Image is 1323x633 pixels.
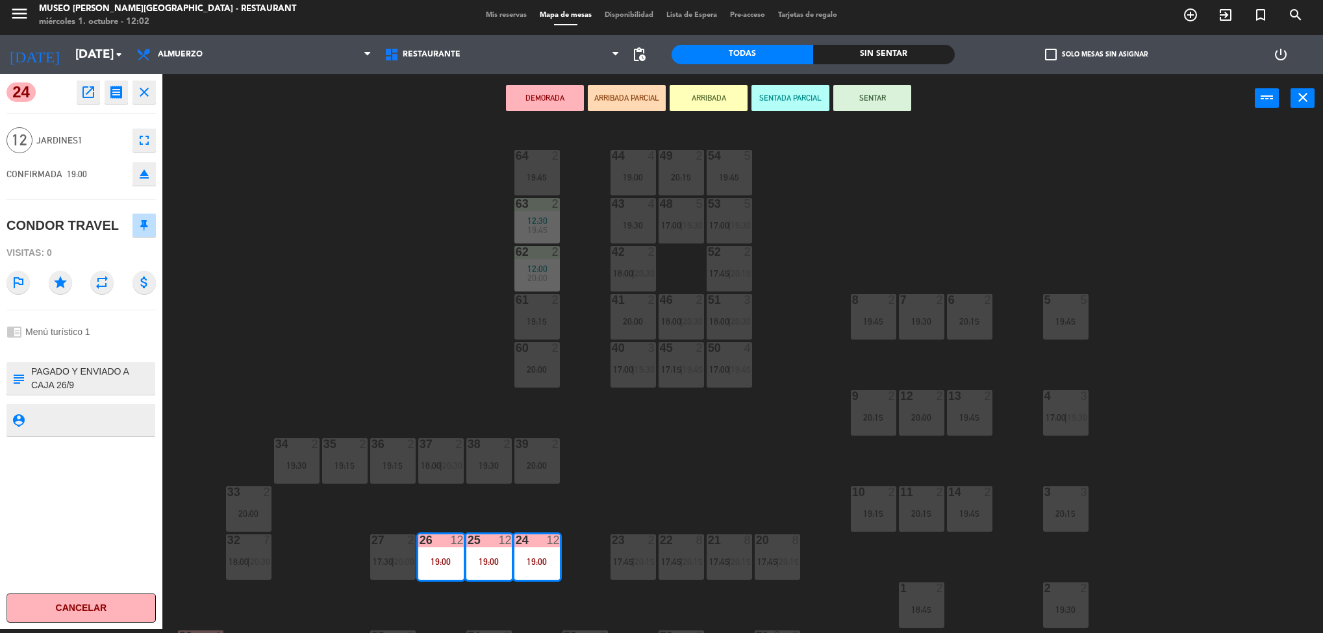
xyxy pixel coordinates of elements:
div: miércoles 1. octubre - 12:02 [39,16,296,29]
div: 19:30 [1043,605,1089,614]
div: 5 [696,198,704,210]
button: close [1291,88,1315,108]
i: subject [11,371,25,386]
div: 54 [708,150,709,162]
div: 50 [708,342,709,354]
button: power_input [1255,88,1279,108]
span: 20:15 [683,556,703,567]
div: 19:45 [851,317,896,326]
div: 2 [696,294,704,306]
i: power_input [1259,90,1275,105]
div: 2 [648,246,656,258]
span: | [728,556,731,567]
span: 19:45 [527,225,548,235]
i: close [1295,90,1311,105]
div: 2 [696,342,704,354]
span: | [1065,412,1067,423]
span: 20:15 [779,556,799,567]
span: | [680,364,683,375]
div: 18:45 [899,605,944,614]
span: 24 [6,82,36,102]
div: 2 [648,294,656,306]
span: 19:30 [683,220,703,230]
div: 2 [504,438,512,450]
div: 41 [612,294,612,306]
span: | [440,460,442,471]
span: Mis reservas [479,12,533,19]
div: 20:15 [899,509,944,518]
span: 17:00 [613,364,633,375]
div: 53 [708,198,709,210]
div: 2 [985,294,992,306]
div: Todas [672,45,813,64]
div: 5 [744,150,752,162]
span: Restaurante [403,50,460,59]
div: 7 [900,294,901,306]
div: 2 [552,198,560,210]
div: 1 [900,582,901,594]
div: 2 [408,438,416,450]
div: Museo [PERSON_NAME][GEOGRAPHIC_DATA] - Restaurant [39,3,296,16]
button: close [132,81,156,104]
div: 13 [948,390,949,402]
div: 14 [948,486,949,498]
div: 2 [696,150,704,162]
div: 4 [648,198,656,210]
span: 20:15 [635,556,655,567]
i: add_circle_outline [1183,7,1198,23]
i: search [1288,7,1304,23]
div: 20:15 [851,413,896,422]
div: 2 [937,294,944,306]
span: 18:00 [613,268,633,279]
span: 20:00 [527,273,548,283]
span: 20:30 [683,316,703,327]
i: open_in_new [81,84,96,100]
div: 9 [852,390,853,402]
label: Solo mesas sin asignar [1045,49,1148,60]
div: 4 [744,342,752,354]
button: fullscreen [132,129,156,152]
span: 17:45 [661,556,681,567]
div: 32 [227,534,228,546]
div: 23 [612,534,612,546]
span: Menú turístico 1 [25,327,90,337]
span: | [776,556,779,567]
div: 10 [852,486,853,498]
span: check_box_outline_blank [1045,49,1057,60]
i: turned_in_not [1253,7,1268,23]
div: 2 [312,438,320,450]
span: 17:45 [757,556,777,567]
div: 19:15 [370,461,416,470]
div: 12 [900,390,901,402]
span: Almuerzo [158,50,203,59]
div: CONDOR TRAVEL [6,215,119,236]
button: receipt [105,81,128,104]
span: | [632,268,635,279]
span: 20:30 [442,460,462,471]
div: 2 [937,390,944,402]
span: Jardines1 [36,133,126,148]
span: | [728,220,731,230]
div: 34 [275,438,276,450]
div: 3 [1081,486,1089,498]
div: 11 [900,486,901,498]
span: 20:30 [250,556,270,567]
span: 17:15 [661,364,681,375]
div: 2 [985,486,992,498]
div: 20:00 [514,461,560,470]
div: 20:00 [514,365,560,374]
button: ARRIBADA [670,85,748,111]
span: 20:30 [635,268,655,279]
button: eject [132,162,156,186]
span: Mapa de mesas [533,12,598,19]
div: 19:30 [274,461,320,470]
div: 20:15 [1043,509,1089,518]
span: 19:00 [67,169,87,179]
span: | [680,316,683,327]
